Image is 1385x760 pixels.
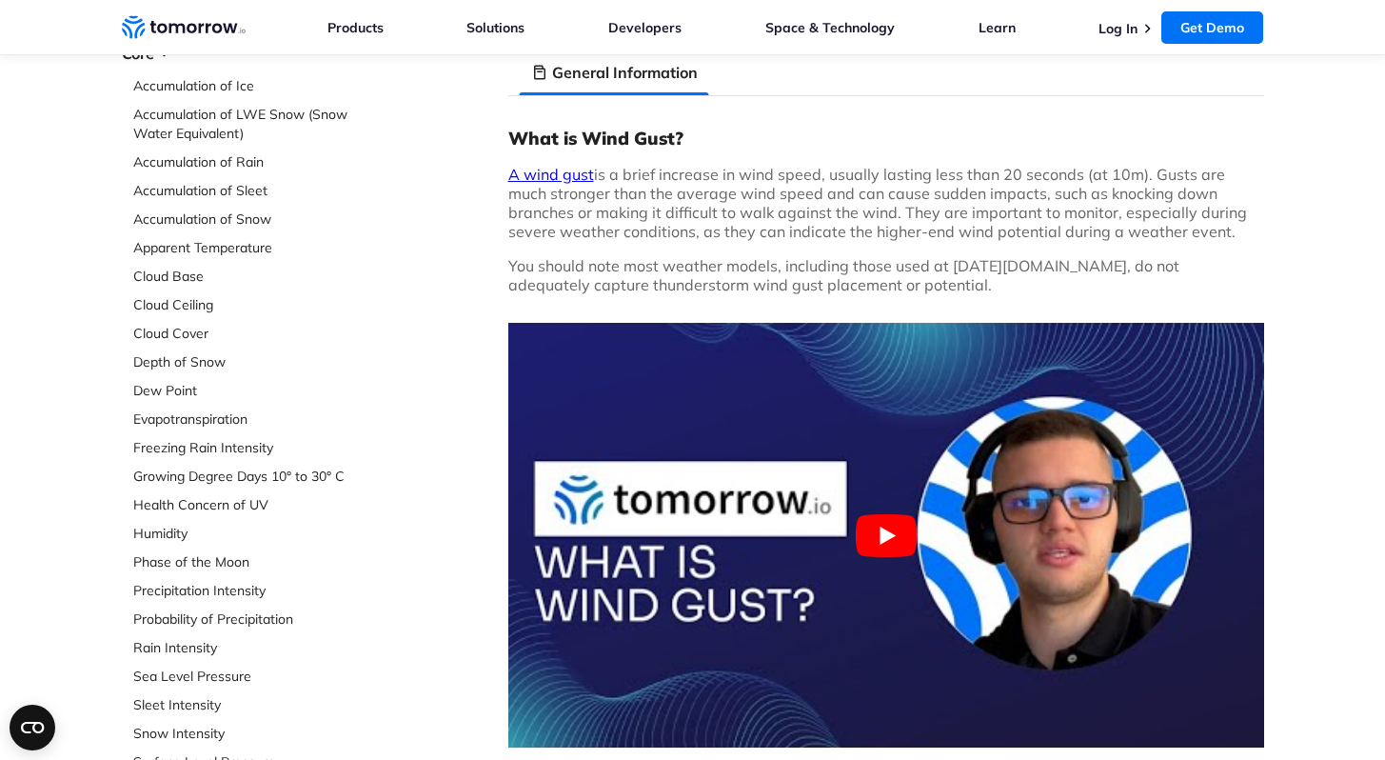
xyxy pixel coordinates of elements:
[133,638,386,657] a: Rain Intensity
[133,324,386,343] a: Cloud Cover
[133,524,386,543] a: Humidity
[10,705,55,750] button: Open CMP widget
[133,610,386,629] a: Probability of Precipitation
[520,50,709,95] li: General Information
[133,352,386,371] a: Depth of Snow
[133,467,386,486] a: Growing Degree Days 10° to 30° C
[466,19,524,36] a: Solutions
[508,127,1264,150] h3: What is Wind Gust?
[979,19,1016,36] a: Learn
[133,381,386,400] a: Dew Point
[552,61,698,84] h3: General Information
[133,210,386,229] a: Accumulation of Snow
[133,410,386,429] a: Evapotranspiration
[133,724,386,743] a: Snow Intensity
[133,552,386,571] a: Phase of the Moon
[1161,11,1263,44] a: Get Demo
[133,238,386,257] a: Apparent Temperature
[133,105,386,143] a: Accumulation of LWE Snow (Snow Water Equivalent)
[508,256,1264,294] p: You should note most weather models, including those used at [DATE][DOMAIN_NAME], do not adequate...
[133,267,386,286] a: Cloud Base
[133,295,386,314] a: Cloud Ceiling
[1098,20,1138,37] a: Log In
[765,19,895,36] a: Space & Technology
[133,581,386,600] a: Precipitation Intensity
[133,695,386,714] a: Sleet Intensity
[133,76,386,95] a: Accumulation of Ice
[133,495,386,514] a: Health Concern of UV
[133,438,386,457] a: Freezing Rain Intensity
[508,165,1264,241] p: is a brief increase in wind speed, usually lasting less than 20 seconds (at 10m). Gusts are much ...
[133,152,386,171] a: Accumulation of Rain
[122,13,246,42] a: Home link
[608,19,682,36] a: Developers
[133,181,386,200] a: Accumulation of Sleet
[327,19,384,36] a: Products
[508,165,594,184] a: A wind gust
[508,323,1264,748] button: Play Youtube video
[133,667,386,686] a: Sea Level Pressure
